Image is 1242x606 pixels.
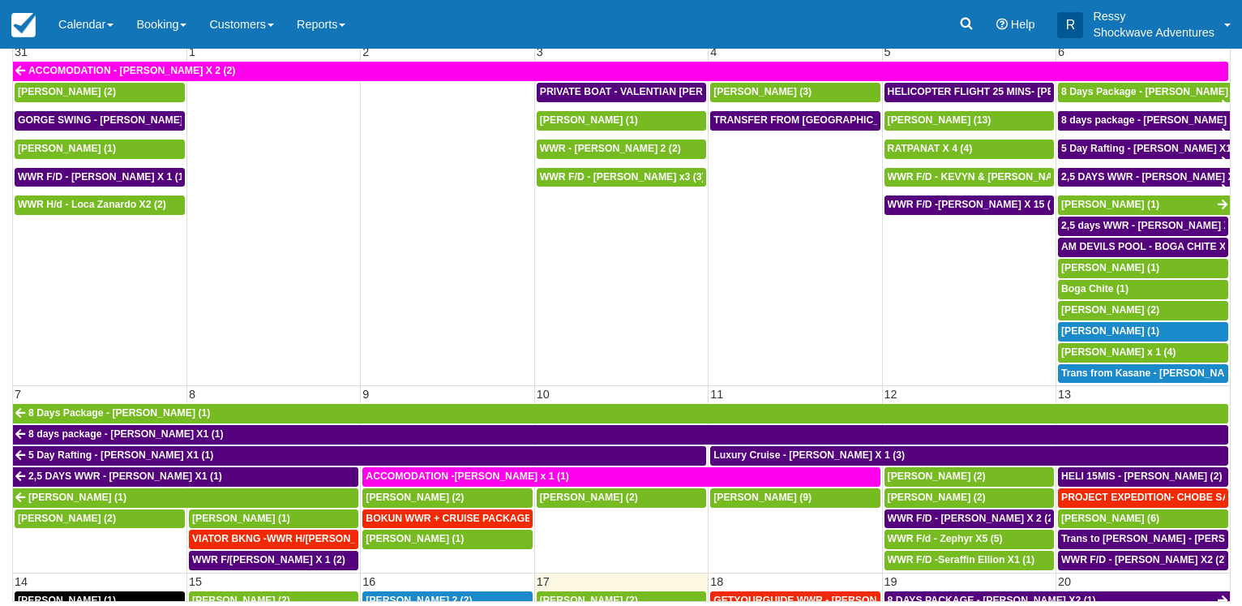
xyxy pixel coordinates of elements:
a: [PERSON_NAME] (9) [710,488,880,508]
a: PROJECT EXPEDITION- CHOBE SAFARI - [GEOGRAPHIC_DATA][PERSON_NAME] 2 (2) [1058,488,1228,508]
span: [PERSON_NAME] (2) [1061,304,1159,316]
span: 9 [361,388,370,401]
span: TRANSFER FROM [GEOGRAPHIC_DATA] TO VIC FALLS - [PERSON_NAME] X 1 (1) [713,114,1103,126]
span: HELI 15MIS - [PERSON_NAME] (2) [1061,471,1223,482]
a: [PERSON_NAME] (6) [1058,509,1228,529]
span: 1 [187,45,197,58]
a: HELICOPTER FLIGHT 25 MINS- [PERSON_NAME] X1 (1) [884,83,1054,102]
span: [PERSON_NAME] (2) [540,595,638,606]
span: WWR F/D - [PERSON_NAME] x3 (3) [540,171,705,183]
span: [PERSON_NAME] (2) [366,492,464,503]
span: [PERSON_NAME] 2 (2) [366,595,472,606]
a: WWR H/d - Loca Zanardo X2 (2) [15,196,185,215]
span: 8 DAYS PACKAGE - [PERSON_NAME] X2 (1) [888,595,1096,606]
span: [PERSON_NAME] (3) [713,86,812,97]
a: WWR F/[PERSON_NAME] X 1 (2) [189,551,358,570]
a: VIATOR BKNG -WWR H/[PERSON_NAME] X 2 (2) [189,530,358,549]
span: 6 [1056,45,1066,58]
a: [PERSON_NAME] (1) [537,111,706,131]
a: [PERSON_NAME] (3) [710,83,880,102]
span: [PERSON_NAME] (1) [192,513,290,524]
span: HELICOPTER FLIGHT 25 MINS- [PERSON_NAME] X1 (1) [888,86,1150,97]
span: 2,5 DAYS WWR - [PERSON_NAME] X1 (1) [28,471,222,482]
span: VIATOR BKNG -WWR H/[PERSON_NAME] X 2 (2) [192,533,421,544]
a: [PERSON_NAME] (2) [1058,301,1228,320]
a: ACCOMODATION -[PERSON_NAME] x 1 (1) [362,467,880,487]
a: 5 Day Rafting - [PERSON_NAME] X1 (1) [13,446,706,466]
span: WWR F/D - [PERSON_NAME] X 2 (2) [888,513,1057,524]
a: TRANSFER FROM [GEOGRAPHIC_DATA] TO VIC FALLS - [PERSON_NAME] X 1 (1) [710,111,880,131]
a: [PERSON_NAME] (1) [189,509,358,529]
i: Help [996,19,1008,30]
span: 18 [709,575,725,588]
a: WWR F/D -Seraffin Ellion X1 (1) [884,551,1054,570]
a: 2,5 days WWR - [PERSON_NAME] X2 (2) [1058,217,1228,236]
a: WWR F/D - KEVYN & [PERSON_NAME] 2 (2) [884,168,1054,187]
span: BOKUN WWR + CRUISE PACKAGE - [PERSON_NAME] South X 2 (2) [366,513,687,524]
a: [PERSON_NAME] (13) [884,111,1054,131]
a: 8 Days Package - [PERSON_NAME] (1) [13,404,1228,423]
span: [PERSON_NAME] (2) [192,595,290,606]
span: 8 [187,388,197,401]
a: WWR F/D -[PERSON_NAME] X 15 (15) [884,196,1054,215]
span: WWR F/[PERSON_NAME] X 1 (2) [192,554,345,565]
span: 20 [1056,575,1073,588]
span: 11 [709,388,725,401]
span: WWR F/d - Zephyr X5 (5) [888,533,1003,544]
span: 15 [187,575,203,588]
span: [PERSON_NAME] (1) [1061,262,1159,273]
span: [PERSON_NAME] (1) [18,143,116,154]
a: 8 Days Package - [PERSON_NAME] (1) [1058,83,1230,102]
a: 2,5 DAYS WWR - [PERSON_NAME] X1 (1) [1058,168,1230,187]
span: [PERSON_NAME] (1) [540,114,638,126]
a: [PERSON_NAME] (1) [1058,196,1230,215]
a: RATPANAT X 4 (4) [884,140,1054,159]
span: 8 Days Package - [PERSON_NAME] (1) [28,407,210,419]
span: [PERSON_NAME] (1) [28,492,126,503]
span: [PERSON_NAME] (2) [888,471,986,482]
div: R [1057,12,1083,38]
a: [PERSON_NAME] (2) [537,488,706,508]
span: [PERSON_NAME] (2) [18,86,116,97]
a: WWR F/D - [PERSON_NAME] x3 (3) [537,168,706,187]
a: [PERSON_NAME] x 1 (4) [1058,343,1228,363]
span: ACCOMODATION - [PERSON_NAME] X 2 (2) [28,65,235,76]
a: Luxury Cruise - [PERSON_NAME] X 1 (3) [710,446,1228,466]
span: WWR - [PERSON_NAME] 2 (2) [540,143,681,154]
span: WWR H/d - Loca Zanardo X2 (2) [18,199,166,210]
span: Luxury Cruise - [PERSON_NAME] X 1 (3) [713,449,905,461]
a: Boga Chite (1) [1058,280,1228,299]
span: GETYOURGUIDE WWR - [PERSON_NAME] X 9 (9) [713,595,947,606]
p: Ressy [1093,8,1214,24]
span: 4 [709,45,718,58]
a: [PERSON_NAME] (1) [1058,322,1228,342]
a: Trans from Kasane - [PERSON_NAME] X4 (4) [1058,364,1228,384]
span: 13 [1056,388,1073,401]
span: 5 [883,45,893,58]
a: Trans to [PERSON_NAME] - [PERSON_NAME] X 1 (2) [1058,530,1228,549]
span: 14 [13,575,29,588]
span: [PERSON_NAME] (13) [888,114,991,126]
span: 8 days package - [PERSON_NAME] X1 (1) [28,428,224,440]
a: 8 days package - [PERSON_NAME] X1 (1) [13,425,1228,445]
a: GORGE SWING - [PERSON_NAME] X 2 (2) [15,111,185,131]
span: 3 [535,45,545,58]
a: 8 days package - [PERSON_NAME] X1 (1) [1058,111,1230,131]
a: [PERSON_NAME] (2) [884,467,1054,487]
span: [PERSON_NAME] (9) [713,492,812,503]
img: checkfront-main-nav-mini-logo.png [11,13,36,37]
span: WWR F/D - [PERSON_NAME] X2 (2) [1061,554,1227,565]
span: 10 [535,388,551,401]
span: [PERSON_NAME] (2) [18,513,116,524]
a: [PERSON_NAME] (2) [15,83,185,102]
span: 2 [361,45,370,58]
span: 5 Day Rafting - [PERSON_NAME] X1 (1) [28,449,213,461]
span: WWR F/D -Seraffin Ellion X1 (1) [888,554,1034,565]
span: 19 [883,575,899,588]
span: [PERSON_NAME] x 1 (4) [1061,346,1176,358]
a: 2,5 DAYS WWR - [PERSON_NAME] X1 (1) [13,467,358,487]
span: [PERSON_NAME] (2) [540,492,638,503]
a: HELI 15MIS - [PERSON_NAME] (2) [1058,467,1228,487]
span: [PERSON_NAME] (1) [18,595,116,606]
a: [PERSON_NAME] (2) [362,488,532,508]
